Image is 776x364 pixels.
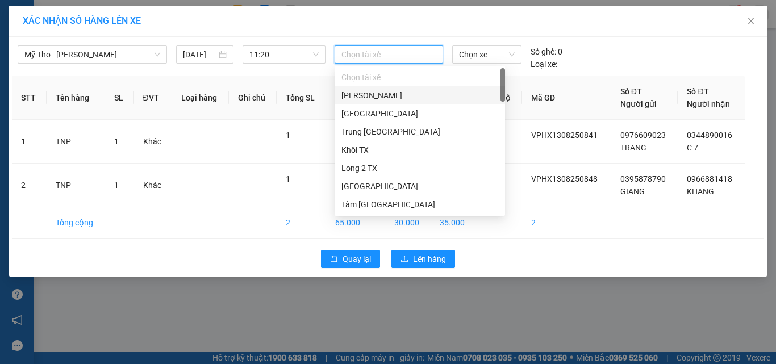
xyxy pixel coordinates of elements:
[431,207,476,239] td: 35.000
[531,45,556,58] span: Số ghế:
[286,174,290,183] span: 1
[134,164,172,207] td: Khác
[531,131,598,140] span: VPHX1308250841
[95,73,214,89] div: 35.000
[620,99,657,108] span: Người gửi
[12,164,47,207] td: 2
[105,76,133,120] th: SL
[114,137,119,146] span: 1
[10,37,89,53] div: 0395878790
[321,250,380,268] button: rollbackQuay lại
[413,253,446,265] span: Lên hàng
[687,99,730,108] span: Người nhận
[620,87,642,96] span: Số ĐT
[341,162,498,174] div: Long 2 TX
[97,51,212,66] div: 0966881418
[277,76,326,120] th: Tổng SL
[400,255,408,264] span: upload
[97,11,124,23] span: Nhận:
[687,87,708,96] span: Số ĐT
[459,46,515,63] span: Chọn xe
[335,123,505,141] div: Trung TX
[330,255,338,264] span: rollback
[531,45,562,58] div: 0
[134,76,172,120] th: ĐVT
[10,11,27,23] span: Gửi:
[531,174,598,183] span: VPHX1308250848
[249,46,319,63] span: 11:20
[341,198,498,211] div: Tâm [GEOGRAPHIC_DATA]
[114,181,119,190] span: 1
[326,76,385,120] th: Tổng cước
[620,187,645,196] span: GIANG
[335,141,505,159] div: Khôi TX
[23,15,141,26] span: XÁC NHẬN SỐ HÀNG LÊN XE
[391,250,455,268] button: uploadLên hàng
[522,76,611,120] th: Mã GD
[47,207,105,239] td: Tổng cộng
[95,76,147,88] span: Chưa cước :
[183,48,216,61] input: 13/08/2025
[10,23,89,37] div: GIANG
[687,187,714,196] span: KHANG
[341,71,498,83] div: Chọn tài xế
[735,6,767,37] button: Close
[335,86,505,104] div: Kha Trí Minh
[47,164,105,207] td: TNP
[134,120,172,164] td: Khác
[326,207,385,239] td: 65.000
[343,253,371,265] span: Quay lại
[97,10,212,37] div: VP [GEOGRAPHIC_DATA]
[229,76,277,120] th: Ghi chú
[335,159,505,177] div: Long 2 TX
[385,207,431,239] td: 30.000
[335,177,505,195] div: Thái TX
[335,195,505,214] div: Tâm TX
[531,58,557,70] span: Loại xe:
[47,120,105,164] td: TNP
[335,104,505,123] div: Hải TX
[24,46,160,63] span: Mỹ Tho - Hồ Chí Minh
[620,174,666,183] span: 0395878790
[522,207,611,239] td: 2
[341,89,498,102] div: [PERSON_NAME]
[12,76,47,120] th: STT
[47,76,105,120] th: Tên hàng
[341,144,498,156] div: Khôi TX
[341,125,498,138] div: Trung [GEOGRAPHIC_DATA]
[277,207,326,239] td: 2
[746,16,756,26] span: close
[335,68,505,86] div: Chọn tài xế
[286,131,290,140] span: 1
[620,143,646,152] span: TRANG
[341,107,498,120] div: [GEOGRAPHIC_DATA]
[97,37,212,51] div: KHANG
[687,174,732,183] span: 0966881418
[687,143,698,152] span: C 7
[620,131,666,140] span: 0976609023
[172,76,229,120] th: Loại hàng
[687,131,732,140] span: 0344890016
[12,120,47,164] td: 1
[341,180,498,193] div: [GEOGRAPHIC_DATA]
[10,10,89,23] div: Hội Xuân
